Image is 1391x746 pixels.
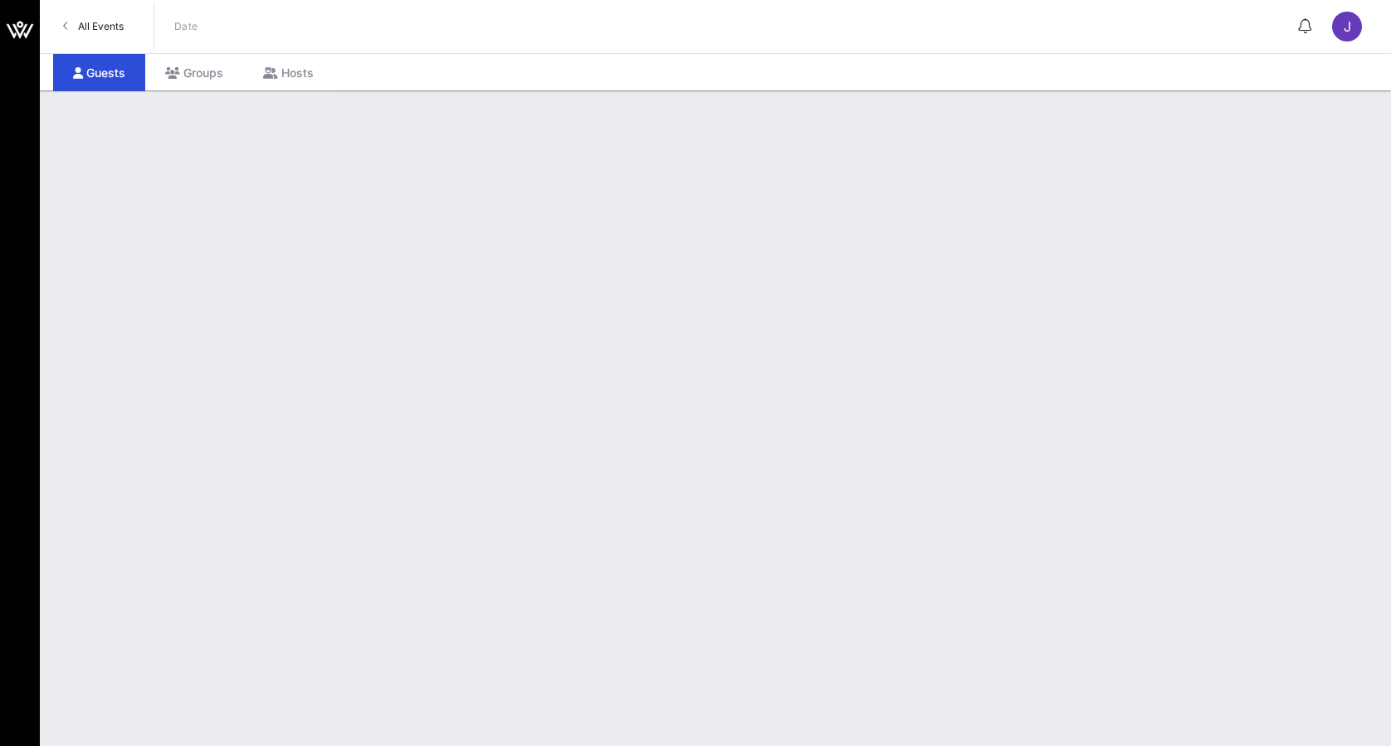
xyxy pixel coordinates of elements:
p: Date [174,18,198,35]
div: Guests [53,54,145,91]
span: J [1344,18,1351,35]
div: J [1332,12,1362,41]
a: All Events [53,13,134,40]
div: Hosts [243,54,334,91]
span: All Events [78,20,124,32]
div: Groups [145,54,243,91]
